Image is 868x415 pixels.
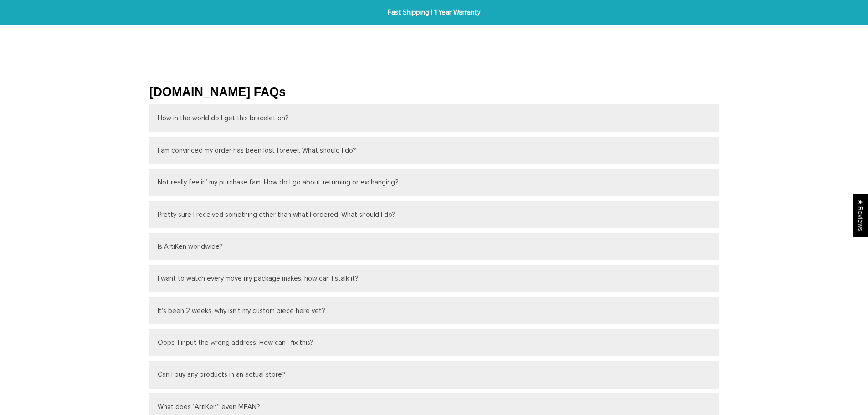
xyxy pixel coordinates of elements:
[149,297,719,324] button: It’s been 2 weeks, why isn’t my custom piece here yet?
[149,201,719,228] button: Pretty sure I received something other than what I ordered. What should I do?
[149,169,719,196] button: Not really feelin’ my purchase fam. How do I go about returning or exchanging?
[149,85,719,100] h2: [DOMAIN_NAME] FAQs
[149,233,719,260] button: Is ArtiKen worldwide?
[149,137,719,164] button: I am convinced my order has been lost forever. What should I do?
[149,104,719,132] button: How in the world do I get this bracelet on?
[266,7,602,18] span: Fast Shipping | 1 Year Warranty
[853,194,868,237] div: Click to open Judge.me floating reviews tab
[149,361,719,388] button: Can I buy any products in an actual store?
[149,329,719,356] button: Oops. I input the wrong address. How can I fix this?
[149,265,719,292] button: I want to watch every move my package makes, how can I stalk it?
